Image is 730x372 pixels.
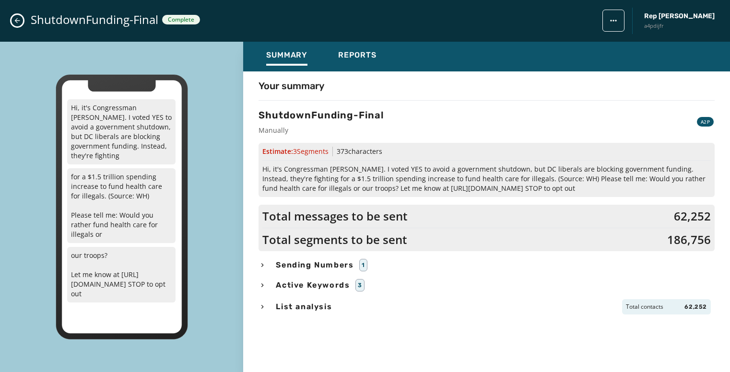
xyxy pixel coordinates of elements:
div: A2P [697,117,714,127]
button: Summary [259,46,315,68]
h3: ShutdownFunding-Final [259,108,384,122]
p: for a $1.5 trillion spending increase to fund health care for illegals. (Source: WH) Please tell ... [67,168,176,243]
span: Total messages to be sent [262,209,408,224]
span: 3 Segment s [293,147,329,156]
button: List analysisTotal contacts62,252 [259,299,715,314]
h4: Your summary [259,79,324,93]
div: 1 [359,259,367,271]
span: Active Keywords [274,279,352,291]
span: Total segments to be sent [262,232,407,247]
span: 62,252 [684,303,707,311]
span: 186,756 [667,232,711,247]
p: our troops? Let me know at [URL][DOMAIN_NAME] STOP to opt out [67,247,176,302]
span: Manually [259,126,384,135]
span: Hi, it's Congressman [PERSON_NAME]. I voted YES to avoid a government shutdown, but DC liberals a... [262,164,711,193]
span: 62,252 [674,209,711,224]
div: 3 [355,279,365,291]
span: Complete [168,16,194,23]
span: Total contacts [626,303,663,311]
span: List analysis [274,301,334,313]
span: Rep [PERSON_NAME] [644,12,715,21]
span: Summary [266,50,307,60]
p: Hi, it's Congressman [PERSON_NAME]. I voted YES to avoid a government shutdown, but DC liberals a... [67,99,176,164]
span: ShutdownFunding-Final [31,12,158,27]
span: Estimate: [262,147,329,156]
button: Sending Numbers1 [259,259,715,271]
span: Sending Numbers [274,259,355,271]
span: a4pdijfr [644,22,715,30]
span: 373 characters [337,147,382,156]
button: Active Keywords3 [259,279,715,291]
button: Reports [330,46,384,68]
button: broadcast action menu [602,10,624,32]
span: Reports [338,50,377,60]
